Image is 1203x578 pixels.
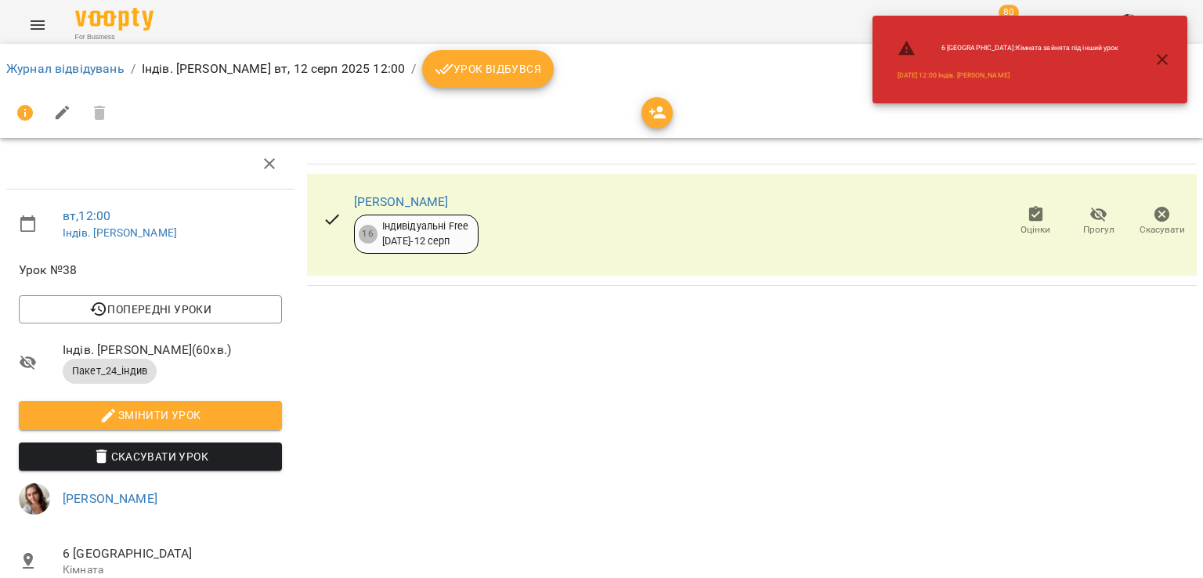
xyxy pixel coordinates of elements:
li: 6 [GEOGRAPHIC_DATA] : Кімната зайнята під інший урок [885,33,1132,64]
span: Прогул [1083,223,1114,237]
button: Прогул [1068,200,1131,244]
span: For Business [75,32,154,42]
p: Індів. [PERSON_NAME] вт, 12 серп 2025 12:00 [142,60,405,78]
li: / [131,60,135,78]
div: 16 [359,225,378,244]
a: [DATE] 12:00 Індів. [PERSON_NAME] [898,70,1010,81]
button: Скасувати Урок [19,443,282,471]
span: Індів. [PERSON_NAME] ( 60 хв. ) [63,341,282,359]
a: Індів. [PERSON_NAME] [63,226,177,239]
span: Пакет_24_індив [63,364,157,378]
button: Попередні уроки [19,295,282,323]
button: Урок відбувся [422,50,554,88]
span: 6 [GEOGRAPHIC_DATA] [63,544,282,563]
span: Скасувати [1140,223,1185,237]
button: Menu [19,6,56,44]
button: Змінити урок [19,401,282,429]
span: Урок відбувся [435,60,541,78]
a: вт , 12:00 [63,208,110,223]
span: Скасувати Урок [31,447,269,466]
img: Voopty Logo [75,8,154,31]
li: / [411,60,416,78]
span: 80 [999,5,1019,20]
span: Попередні уроки [31,300,269,319]
span: Змінити урок [31,406,269,424]
a: [PERSON_NAME] [63,491,157,506]
p: Кімната [63,562,282,578]
button: Оцінки [1004,200,1068,244]
div: Індивідуальні Free [DATE] - 12 серп [382,219,469,248]
a: Журнал відвідувань [6,61,125,76]
button: Скасувати [1130,200,1194,244]
a: [PERSON_NAME] [354,194,449,209]
span: Оцінки [1021,223,1050,237]
span: Урок №38 [19,261,282,280]
nav: breadcrumb [6,50,1197,88]
img: 505cb7d024ed842b7790b7f5f184f8d7.jpeg [19,483,50,515]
